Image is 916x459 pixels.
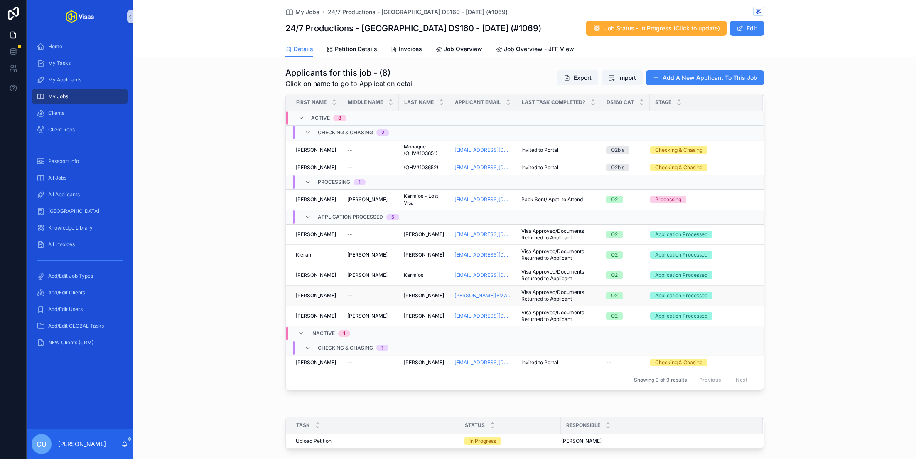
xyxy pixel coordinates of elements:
[404,292,444,299] a: [PERSON_NAME]
[390,42,422,58] a: Invoices
[469,437,496,445] div: In Progress
[48,76,81,83] span: My Applicants
[285,8,319,16] a: My Jobs
[611,271,618,279] div: O2
[650,271,753,279] a: Application Processed
[655,231,707,238] div: Application Processed
[294,45,313,53] span: Details
[347,196,394,203] a: [PERSON_NAME]
[606,359,611,366] span: --
[48,208,99,215] span: [GEOGRAPHIC_DATA]
[347,272,394,279] a: [PERSON_NAME]
[650,359,753,366] a: Checking & Chasing
[296,359,337,366] a: [PERSON_NAME]
[32,302,128,317] a: Add/Edit Users
[58,440,106,448] p: [PERSON_NAME]
[404,99,434,106] span: Last Name
[606,146,645,154] a: O2bis
[328,8,508,16] span: 24/7 Productions - [GEOGRAPHIC_DATA] DS160 - [DATE] (#1069)
[404,252,444,258] span: [PERSON_NAME]
[347,359,394,366] a: --
[32,335,128,350] a: NEW Clients (CRM)
[454,252,511,258] a: [EMAIL_ADDRESS][DOMAIN_NAME]
[32,318,128,333] a: Add/Edit GLOBAL Tasks
[611,196,618,203] div: O2
[454,292,511,299] a: [PERSON_NAME][EMAIL_ADDRESS][DOMAIN_NAME]
[650,196,753,203] a: Processing
[347,272,388,279] span: [PERSON_NAME]
[454,313,511,319] a: [EMAIL_ADDRESS][DOMAIN_NAME]
[521,289,596,302] a: Visa Approved/Documents Returned to Applicant
[296,99,327,106] span: First Name
[655,164,702,171] div: Checking & Chasing
[48,60,71,67] span: My Tasks
[404,164,444,171] a: (OHV#103652)
[606,312,645,320] a: O2
[296,359,336,366] span: [PERSON_NAME]
[521,196,596,203] a: Pack Sent/ Appt. to Attend
[730,21,764,36] button: Edit
[655,99,671,106] span: Stage
[454,231,511,238] a: [EMAIL_ADDRESS][DOMAIN_NAME]
[285,42,313,57] a: Details
[296,164,337,171] a: [PERSON_NAME]
[32,89,128,104] a: My Jobs
[32,237,128,252] a: All Invoices
[296,147,337,153] a: [PERSON_NAME]
[606,196,645,203] a: O2
[521,228,596,241] span: Visa Approved/Documents Returned to Applicant
[404,193,444,206] span: Karmios - Lost Visa
[521,164,558,171] span: Invited to Portal
[296,272,337,279] a: [PERSON_NAME]
[618,74,636,82] span: Import
[521,269,596,282] span: Visa Approved/Documents Returned to Applicant
[37,439,47,449] span: CU
[404,359,444,366] span: [PERSON_NAME]
[522,99,585,106] span: Last Task Completed?
[381,345,383,351] div: 1
[404,164,438,171] span: (OHV#103652)
[655,251,707,259] div: Application Processed
[611,231,618,238] div: O2
[521,164,596,171] a: Invited to Portal
[32,187,128,202] a: All Applicants
[296,196,337,203] a: [PERSON_NAME]
[48,110,64,116] span: Clients
[561,438,602,444] span: [PERSON_NAME]
[521,196,583,203] span: Pack Sent/ Appt. to Attend
[347,359,352,366] span: --
[347,231,394,238] a: --
[650,251,753,259] a: Application Processed
[318,345,373,351] span: Checking & Chasing
[602,70,643,85] button: Import
[296,292,336,299] span: [PERSON_NAME]
[604,24,720,32] span: Job Status - In Progress (Click to update)
[32,285,128,300] a: Add/Edit Clients
[348,99,383,106] span: Middle Name
[566,422,600,429] span: Responsible
[48,191,80,198] span: All Applicants
[347,231,352,238] span: --
[646,70,764,85] button: Add A New Applicant To This Job
[295,8,319,16] span: My Jobs
[404,272,423,279] span: Karmios
[48,158,79,165] span: Passport Info
[454,147,511,153] a: [EMAIL_ADDRESS][DOMAIN_NAME]
[347,147,394,153] a: --
[296,422,310,429] span: Task
[296,313,336,319] span: [PERSON_NAME]
[32,122,128,137] a: Client Reps
[32,154,128,169] a: Passport Info
[606,359,645,366] a: --
[521,147,558,153] span: Invited to Portal
[435,42,482,58] a: Job Overview
[606,292,645,299] a: O2
[66,10,94,23] img: App logo
[48,175,66,181] span: All Jobs
[650,312,753,320] a: Application Processed
[32,269,128,284] a: Add/Edit Job Types
[285,79,414,89] span: Click on name to go to Application detail
[404,143,444,157] a: Monaque (OHV#103651)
